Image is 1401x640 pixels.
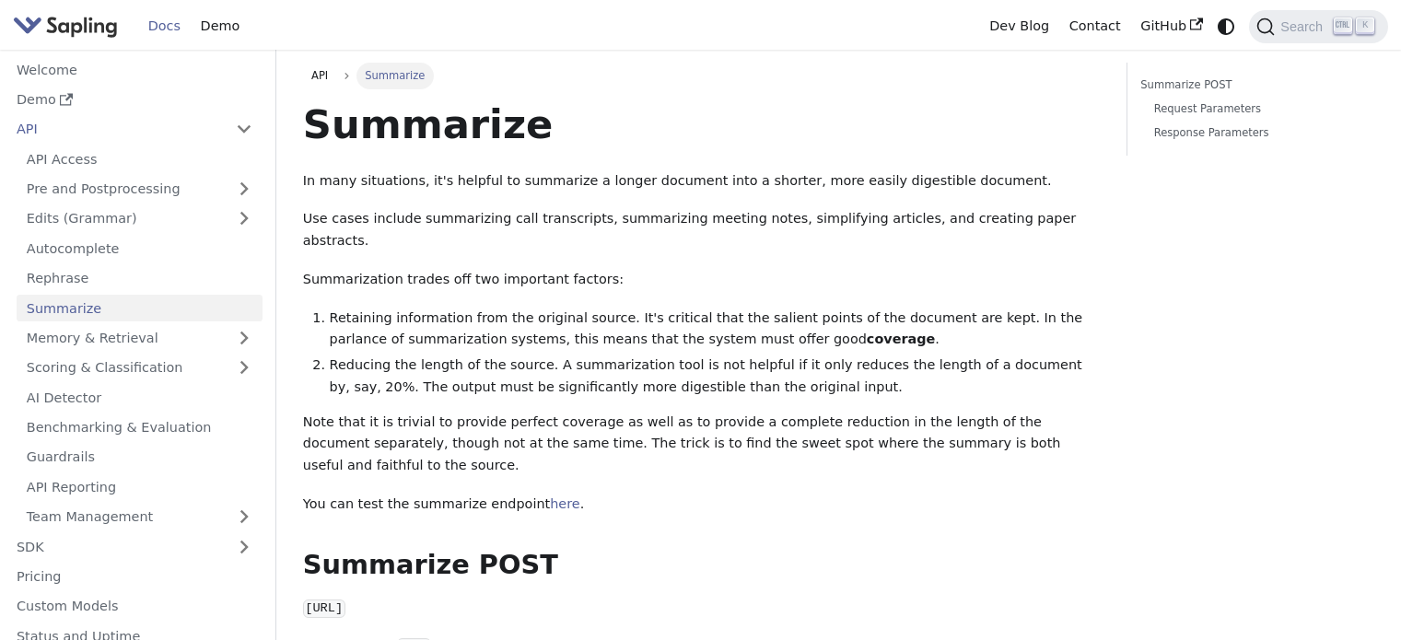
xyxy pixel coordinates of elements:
a: Contact [1059,12,1131,41]
button: Switch between dark and light mode (currently system mode) [1213,13,1240,40]
li: Retaining information from the original source. It's critical that the salient points of the docu... [330,308,1101,352]
a: Scoring & Classification [17,355,263,381]
a: Summarize [17,295,263,321]
code: [URL] [303,599,345,618]
a: Demo [6,87,263,113]
span: Search [1275,19,1334,34]
li: Reducing the length of the source. A summarization tool is not helpful if it only reduces the len... [330,355,1101,399]
a: API Reporting [17,473,263,500]
button: Expand sidebar category 'SDK' [226,533,263,560]
a: Sapling.ai [13,13,124,40]
kbd: K [1356,17,1374,34]
button: Collapse sidebar category 'API' [226,116,263,143]
a: GitHub [1130,12,1212,41]
p: In many situations, it's helpful to summarize a longer document into a shorter, more easily diges... [303,170,1100,192]
a: AI Detector [17,384,263,411]
a: Request Parameters [1154,100,1361,118]
a: Custom Models [6,593,263,620]
p: Note that it is trivial to provide perfect coverage as well as to provide a complete reduction in... [303,412,1100,477]
a: Edits (Grammar) [17,205,263,232]
a: Guardrails [17,444,263,471]
a: Rephrase [17,265,263,292]
a: Pre and Postprocessing [17,176,263,203]
h1: Summarize [303,99,1100,149]
p: Summarization trades off two important factors: [303,269,1100,291]
h2: Summarize POST [303,549,1100,582]
p: You can test the summarize endpoint . [303,494,1100,516]
a: Dev Blog [979,12,1058,41]
a: SDK [6,533,226,560]
a: API [303,63,337,88]
a: Benchmarking & Evaluation [17,414,263,441]
a: API Access [17,145,263,172]
span: API [311,69,328,82]
strong: coverage [867,332,935,346]
img: Sapling.ai [13,13,118,40]
a: Memory & Retrieval [17,325,263,352]
a: Welcome [6,56,263,83]
a: Pricing [6,564,263,590]
p: Use cases include summarizing call transcripts, summarizing meeting notes, simplifying articles, ... [303,208,1100,252]
a: Autocomplete [17,235,263,262]
a: Team Management [17,504,263,530]
span: Summarize [356,63,434,88]
a: Demo [191,12,250,41]
a: Docs [138,12,191,41]
a: API [6,116,226,143]
button: Search (Ctrl+K) [1249,10,1387,43]
a: Summarize POST [1140,76,1368,94]
a: here [550,496,579,511]
a: Response Parameters [1154,124,1361,142]
nav: Breadcrumbs [303,63,1100,88]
